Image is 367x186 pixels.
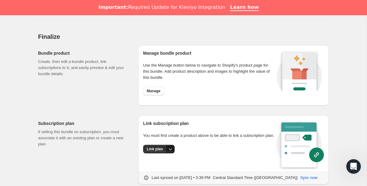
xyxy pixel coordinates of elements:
[147,147,163,151] span: Link plan
[213,175,298,181] p: Central Standard Time ([GEOGRAPHIC_DATA])
[38,129,128,147] p: If selling this bundle on subscription, you must associate it with an existing plan or create a n...
[346,159,361,174] iframe: Intercom live chat
[166,145,175,153] button: More actions
[297,173,321,183] button: Sync now
[143,145,167,153] button: Link plan
[143,87,164,95] button: Manage
[152,175,210,181] p: Last synced on [DATE] • 3:39 PM
[143,50,275,56] h2: Manage bundle product
[143,133,276,139] p: You must first create a product above to be able to link a subscription plan.
[38,33,329,40] h2: Finalize
[147,89,161,93] span: Manage
[230,4,259,11] a: Learn how
[38,50,128,56] h2: Bundle product
[98,4,225,10] div: Required Update for Klaviyo Integration
[143,62,275,81] p: Use the Manage button below to navigate to Shopify’s product page for this bundle. Add product de...
[98,4,128,10] b: Important:
[300,175,317,181] span: Sync now
[38,120,128,126] h2: Subscription plan
[38,59,128,77] p: Create, then edit a bundle product, link subscriptions to it, and easily preview & edit your bund...
[143,120,276,126] h2: Link subscription plan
